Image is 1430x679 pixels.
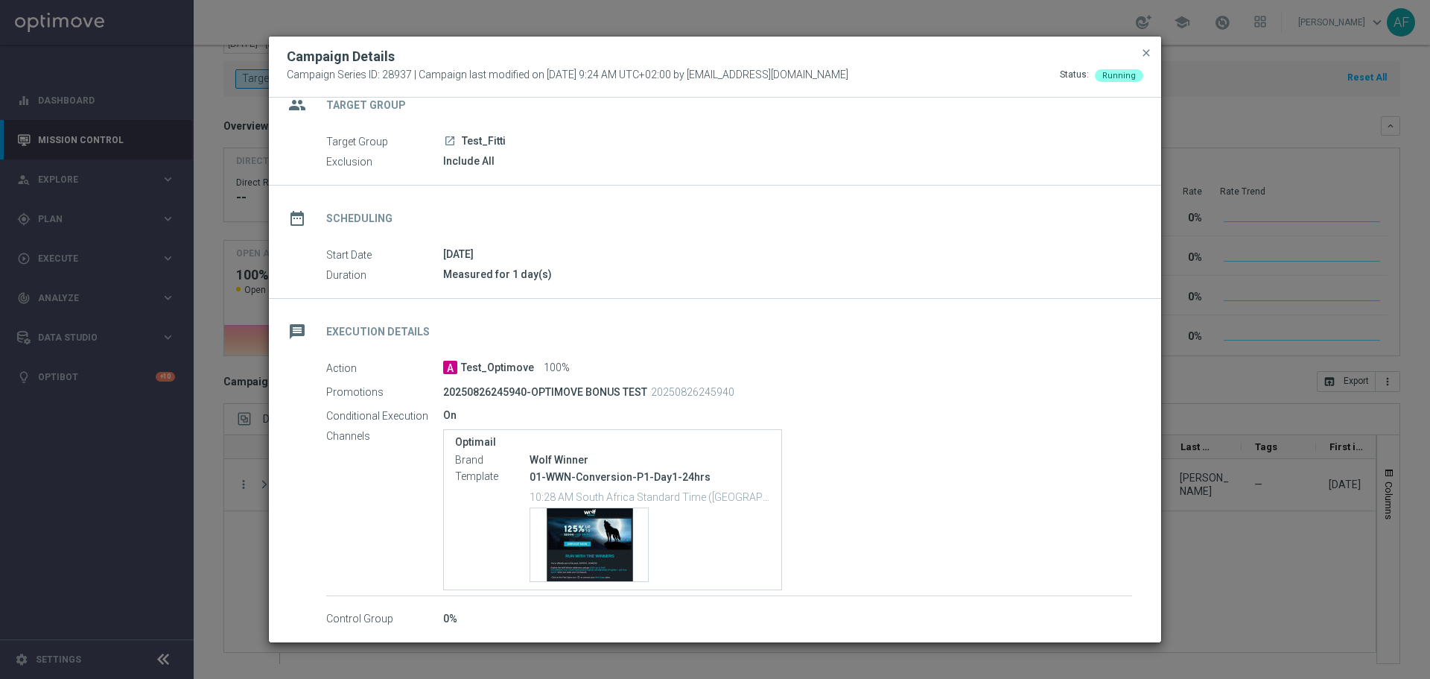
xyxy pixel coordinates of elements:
div: [DATE] [443,247,1132,262]
p: 20250826245940 [651,385,734,399]
h2: Execution Details [326,325,430,339]
span: Test_Optimove [461,361,534,375]
colored-tag: Running [1095,69,1143,80]
span: 100% [544,361,570,375]
div: 0% [443,611,1132,626]
div: Measured for 1 day(s) [443,267,1132,282]
div: Include All [443,154,1132,168]
label: Target Group [326,135,443,148]
label: Duration [326,268,443,282]
span: Campaign Series ID: 28937 | Campaign last modified on [DATE] 9:24 AM UTC+02:00 by [EMAIL_ADDRESS]... [287,69,848,82]
label: Start Date [326,248,443,262]
p: 01-WWN-Conversion-P1-Day1-24hrs [530,470,770,484]
span: Test_Fitti [462,135,506,148]
label: Control Group [326,613,443,626]
label: Channels [326,429,443,443]
i: launch [444,135,456,147]
label: Action [326,361,443,375]
i: date_range [284,205,311,232]
p: 10:28 AM South Africa Standard Time (Johannesburg) (UTC +02:00) [530,489,770,504]
span: Running [1102,71,1136,80]
i: group [284,92,311,119]
label: Exclusion [326,155,443,168]
p: 20250826245940-OPTIMOVE BONUS TEST [443,385,647,399]
div: On [443,408,1132,423]
div: Status: [1060,69,1089,82]
h2: Campaign Details [287,48,395,66]
label: Brand [455,454,530,467]
label: Optimail [455,436,770,449]
label: Promotions [326,385,443,399]
div: Wolf Winner [530,452,770,467]
a: launch [443,135,457,148]
span: A [443,361,457,374]
label: Template [455,470,530,484]
label: Conditional Execution [326,409,443,423]
h2: Scheduling [326,212,393,226]
h2: Target Group [326,98,406,113]
i: message [284,318,311,345]
span: close [1140,47,1152,59]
